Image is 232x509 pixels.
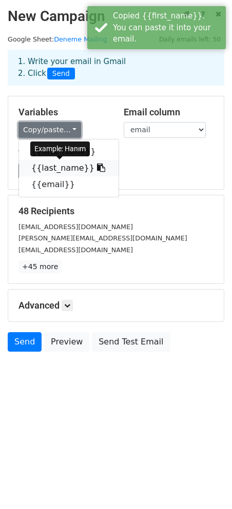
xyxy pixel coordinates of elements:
[10,56,222,79] div: 1. Write your email in Gmail 2. Click
[18,260,62,273] a: +45 more
[113,10,222,45] div: Copied {{first_name}}. You can paste it into your email.
[8,8,224,25] h2: New Campaign
[19,144,119,160] a: {{first_name}}
[8,332,42,352] a: Send
[54,35,107,43] a: Deneme Mailing
[8,35,107,43] small: Google Sheet:
[18,300,214,311] h5: Advanced
[18,246,133,254] small: [EMAIL_ADDRESS][DOMAIN_NAME]
[181,460,232,509] iframe: Chat Widget
[18,234,187,242] small: [PERSON_NAME][EMAIL_ADDRESS][DOMAIN_NAME]
[18,206,214,217] h5: 48 Recipients
[124,107,214,118] h5: Email column
[47,68,75,80] span: Send
[19,176,119,193] a: {{email}}
[18,122,81,138] a: Copy/paste...
[30,141,90,156] div: Example: Hanım
[18,223,133,231] small: [EMAIL_ADDRESS][DOMAIN_NAME]
[19,160,119,176] a: {{last_name}}
[18,107,108,118] h5: Variables
[92,332,170,352] a: Send Test Email
[44,332,89,352] a: Preview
